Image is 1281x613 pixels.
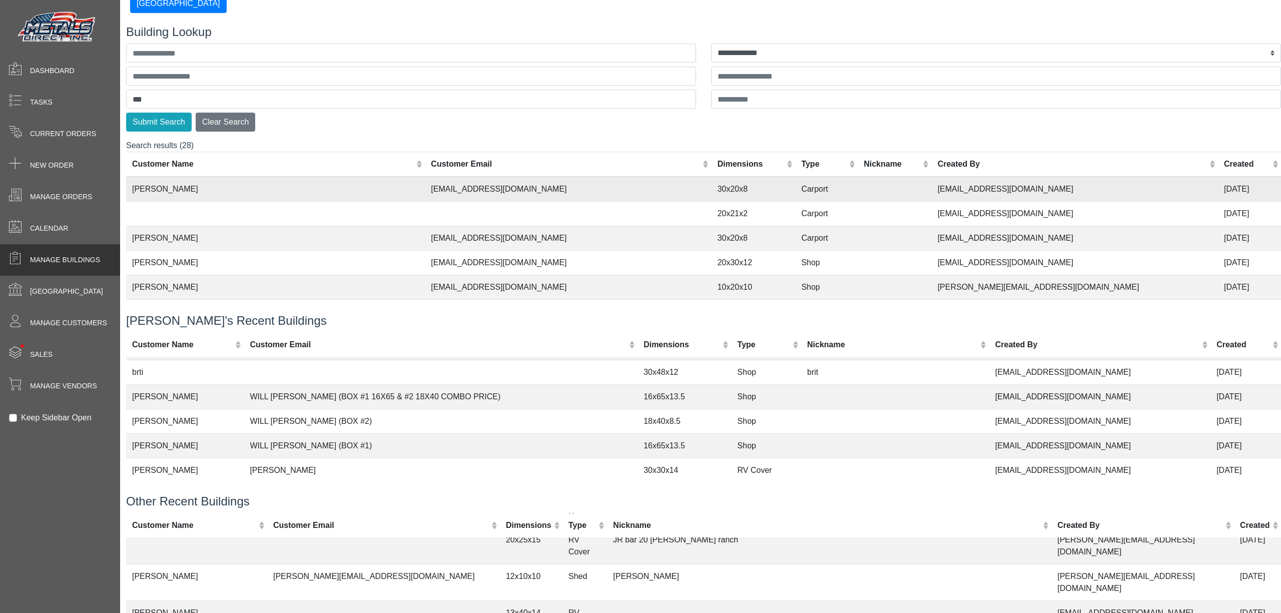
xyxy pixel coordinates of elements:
td: 20x21x2 [712,202,796,226]
td: 30x48x12 [637,360,731,384]
td: [PERSON_NAME] [126,384,244,409]
td: 12x10x10 [500,564,562,600]
td: [EMAIL_ADDRESS][DOMAIN_NAME] [932,177,1218,202]
div: Created By [938,158,1207,170]
td: [EMAIL_ADDRESS][DOMAIN_NAME] [425,251,711,275]
button: Clear Search [196,113,255,132]
td: WILL [PERSON_NAME] (BOX #1 16X65 & #2 18X40 COMBO PRICE) [244,384,637,409]
td: [DATE] [1210,384,1281,409]
img: Metals Direct Inc Logo [15,9,100,46]
span: Current Orders [30,129,96,139]
td: [DATE] [1234,564,1281,600]
td: 16x65x13.5 [637,433,731,458]
td: [DATE] [1218,202,1281,226]
label: Keep Sidebar Open [21,412,92,424]
div: Dimensions [718,158,784,170]
td: 16x65x13.5 [637,384,731,409]
td: [PERSON_NAME] [126,177,425,202]
div: Created [1240,519,1270,531]
td: [PERSON_NAME] [126,458,244,482]
h4: Building Lookup [126,25,1281,40]
span: Tasks [30,97,53,108]
td: [EMAIL_ADDRESS][DOMAIN_NAME] [989,384,1210,409]
td: 10x20x10 [712,300,796,324]
div: Dimensions [644,338,720,350]
div: Customer Name [132,519,256,531]
td: [EMAIL_ADDRESS][DOMAIN_NAME] [425,226,711,251]
td: 30x20x8 [712,226,796,251]
button: Submit Search [126,113,192,132]
td: RV Cover [732,458,801,482]
div: Nickname [864,158,920,170]
td: [DATE] [1218,177,1281,202]
td: [PERSON_NAME] [126,564,267,600]
span: [GEOGRAPHIC_DATA] [30,286,103,297]
td: 10x20x10 [712,275,796,300]
td: brti [126,360,244,384]
div: Created [1224,158,1270,170]
div: Created By [1057,519,1222,531]
td: [PERSON_NAME] [126,300,425,324]
div: Nickname [807,338,978,350]
td: 30x20x8 [712,177,796,202]
td: [PERSON_NAME] [126,226,425,251]
td: [PERSON_NAME][EMAIL_ADDRESS][DOMAIN_NAME] [267,564,500,600]
td: JR bar 20 [PERSON_NAME] ranch [607,527,1051,564]
td: [EMAIL_ADDRESS][DOMAIN_NAME] [425,275,711,300]
td: RV Cover [562,527,607,564]
td: Shed [562,564,607,600]
span: Manage Buildings [30,255,100,265]
td: [EMAIL_ADDRESS][DOMAIN_NAME] [425,300,711,324]
td: Carport [795,226,858,251]
div: Customer Name [132,158,414,170]
td: [PERSON_NAME] [126,275,425,300]
span: New Order [30,160,74,171]
td: 30x30x14 [637,458,731,482]
td: Shop [795,275,858,300]
td: Carport [795,202,858,226]
td: WILL [PERSON_NAME] (BOX #1) [244,433,637,458]
td: [PERSON_NAME][EMAIL_ADDRESS][DOMAIN_NAME] [932,275,1218,300]
div: Dimensions [506,519,551,531]
td: [EMAIL_ADDRESS][DOMAIN_NAME] [989,458,1210,482]
h4: [PERSON_NAME]'s Recent Buildings [126,314,1281,328]
td: [PERSON_NAME][EMAIL_ADDRESS][DOMAIN_NAME] [1051,527,1234,564]
h4: Other Recent Buildings [126,494,1281,509]
td: Shop [732,433,801,458]
div: Nickname [613,519,1040,531]
td: [PERSON_NAME][EMAIL_ADDRESS][DOMAIN_NAME] [1051,564,1234,600]
span: Manage Vendors [30,381,97,391]
div: Type [738,338,790,350]
div: Customer Name [132,338,233,350]
td: Carport [795,300,858,324]
span: Sales [30,349,53,360]
td: [EMAIL_ADDRESS][DOMAIN_NAME] [989,433,1210,458]
div: Customer Email [250,338,626,350]
td: [DATE] [1218,275,1281,300]
td: [DATE] [1210,458,1281,482]
td: [DATE] [1210,360,1281,384]
td: Shop [732,360,801,384]
div: Search results (28) [126,140,1281,302]
td: [EMAIL_ADDRESS][DOMAIN_NAME] [932,251,1218,275]
span: Dashboard [30,66,75,76]
td: [DATE] [1210,433,1281,458]
td: [EMAIL_ADDRESS][DOMAIN_NAME] [989,409,1210,433]
td: Shop [732,384,801,409]
div: Customer Email [431,158,700,170]
td: [EMAIL_ADDRESS][DOMAIN_NAME] [425,177,711,202]
td: [DATE] [1210,409,1281,433]
td: 18x40x8.5 [637,409,731,433]
td: Shop [732,409,801,433]
span: Manage Customers [30,318,107,328]
td: [EMAIL_ADDRESS][DOMAIN_NAME] [932,226,1218,251]
span: Manage Orders [30,192,92,202]
td: [PERSON_NAME] [126,409,244,433]
td: [PERSON_NAME] [607,564,1051,600]
td: 20x30x12 [712,251,796,275]
td: [DATE] [1218,226,1281,251]
td: WILL [PERSON_NAME] (BOX #2) [244,409,637,433]
div: Created By [995,338,1199,350]
td: [PERSON_NAME] [126,251,425,275]
span: Calendar [30,223,68,234]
